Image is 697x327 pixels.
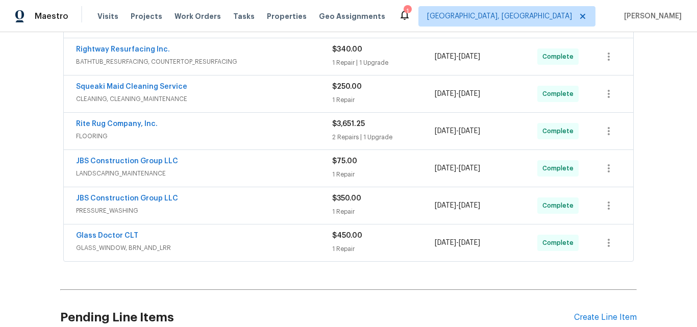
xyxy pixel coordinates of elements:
span: [DATE] [459,90,480,97]
span: [DATE] [459,202,480,209]
div: 1 Repair | 1 Upgrade [332,58,435,68]
span: Projects [131,11,162,21]
span: - [435,89,480,99]
span: - [435,238,480,248]
span: $340.00 [332,46,362,53]
span: FLOORING [76,131,332,141]
span: [DATE] [459,128,480,135]
span: - [435,52,480,62]
span: BATHTUB_RESURFACING, COUNTERTOP_RESURFACING [76,57,332,67]
span: Complete [542,126,578,136]
span: Complete [542,200,578,211]
div: 1 [404,6,411,16]
a: Glass Doctor CLT [76,232,138,239]
span: [DATE] [435,53,456,60]
a: JBS Construction Group LLC [76,195,178,202]
span: - [435,200,480,211]
a: Rightway Resurfacing Inc. [76,46,170,53]
span: [DATE] [435,128,456,135]
span: Complete [542,89,578,99]
span: Visits [97,11,118,21]
span: [DATE] [435,239,456,246]
span: Complete [542,52,578,62]
span: [GEOGRAPHIC_DATA], [GEOGRAPHIC_DATA] [427,11,572,21]
span: CLEANING, CLEANING_MAINTENANCE [76,94,332,104]
span: [PERSON_NAME] [620,11,682,21]
span: - [435,126,480,136]
span: - [435,163,480,173]
div: Create Line Item [574,313,637,322]
span: Maestro [35,11,68,21]
span: Properties [267,11,307,21]
span: [DATE] [459,53,480,60]
span: Tasks [233,13,255,20]
span: $350.00 [332,195,361,202]
a: Squeaki Maid Cleaning Service [76,83,187,90]
span: [DATE] [435,202,456,209]
span: GLASS_WINDOW, BRN_AND_LRR [76,243,332,253]
a: JBS Construction Group LLC [76,158,178,165]
span: Geo Assignments [319,11,385,21]
div: 1 Repair [332,244,435,254]
span: [DATE] [435,165,456,172]
span: Complete [542,163,578,173]
span: $75.00 [332,158,357,165]
div: 1 Repair [332,95,435,105]
span: [DATE] [459,165,480,172]
span: Complete [542,238,578,248]
div: 2 Repairs | 1 Upgrade [332,132,435,142]
span: $450.00 [332,232,362,239]
span: [DATE] [459,239,480,246]
span: $250.00 [332,83,362,90]
div: 1 Repair [332,207,435,217]
div: 1 Repair [332,169,435,180]
span: Work Orders [175,11,221,21]
a: Rite Rug Company, Inc. [76,120,158,128]
span: [DATE] [435,90,456,97]
span: $3,651.25 [332,120,365,128]
span: LANDSCAPING_MAINTENANCE [76,168,332,179]
span: PRESSURE_WASHING [76,206,332,216]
